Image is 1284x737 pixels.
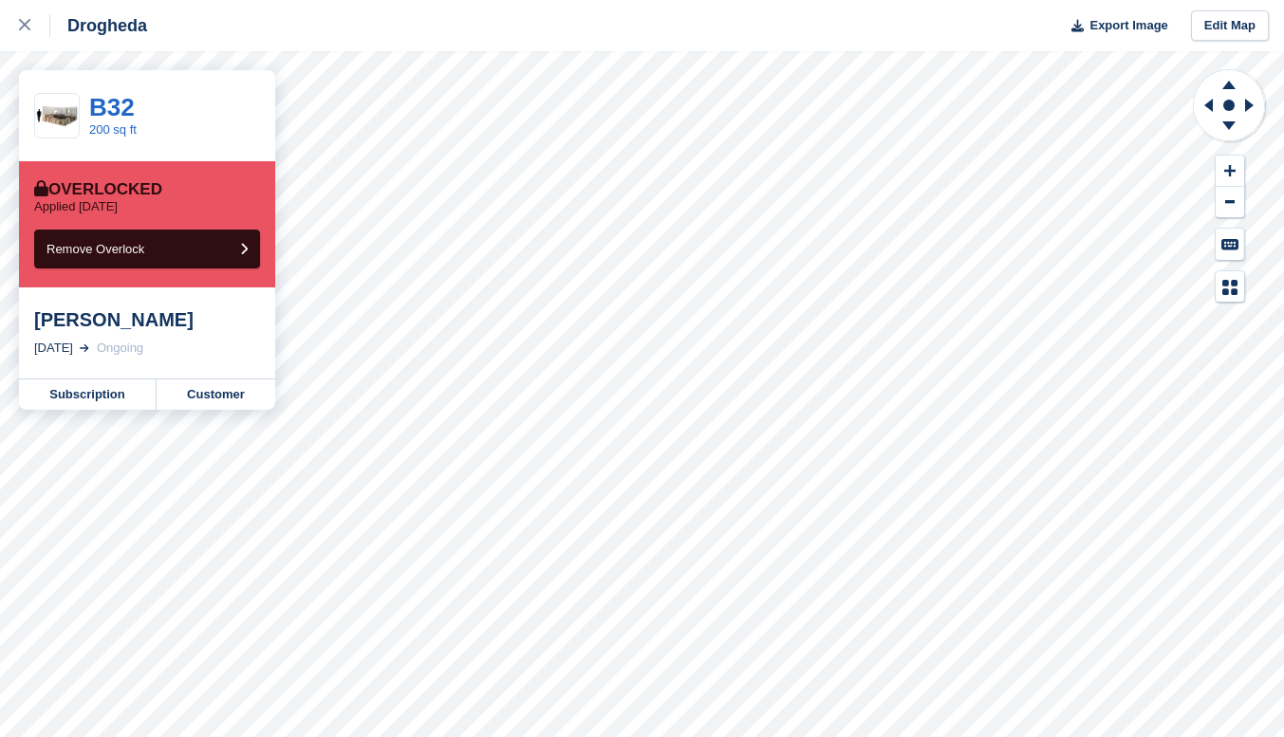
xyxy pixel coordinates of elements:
div: Drogheda [50,14,147,37]
button: Map Legend [1216,271,1244,303]
a: 200 sq ft [89,122,137,137]
p: Applied [DATE] [34,199,118,214]
div: [DATE] [34,339,73,358]
button: Zoom In [1216,156,1244,187]
button: Remove Overlock [34,230,260,268]
div: [PERSON_NAME] [34,308,260,331]
a: B32 [89,93,135,121]
span: Export Image [1089,16,1167,35]
div: Overlocked [34,180,162,199]
a: Subscription [19,379,157,410]
a: Edit Map [1191,10,1269,42]
a: Customer [157,379,275,410]
div: Ongoing [97,339,143,358]
span: Remove Overlock [47,242,144,256]
button: Keyboard Shortcuts [1216,229,1244,260]
button: Export Image [1060,10,1168,42]
button: Zoom Out [1216,187,1244,218]
img: 200-sqft-unit%20(4).jpg [35,100,79,133]
img: arrow-right-light-icn-cde0832a797a2874e46488d9cf13f60e5c3a73dbe684e267c42b8395dfbc2abf.svg [80,344,89,352]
